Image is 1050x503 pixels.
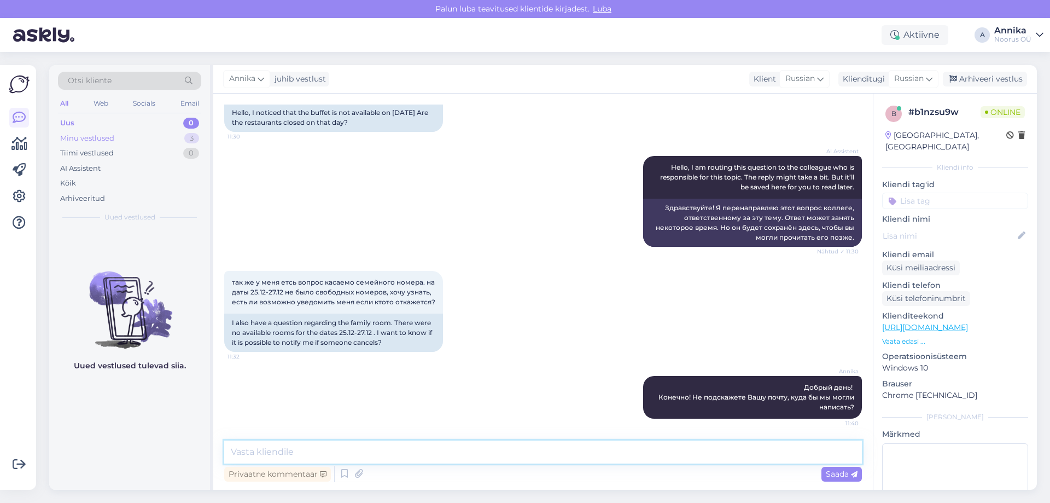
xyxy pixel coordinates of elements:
[908,106,981,119] div: # b1nzsu9w
[60,133,114,144] div: Minu vestlused
[818,147,859,155] span: AI Assistent
[882,310,1028,322] p: Klienditeekond
[60,178,76,189] div: Kõik
[838,73,885,85] div: Klienditugi
[994,26,1043,44] a: AnnikaNoorus OÜ
[882,193,1028,209] input: Lisa tag
[885,130,1006,153] div: [GEOGRAPHIC_DATA], [GEOGRAPHIC_DATA]
[882,351,1028,362] p: Operatsioonisüsteem
[749,73,776,85] div: Klient
[227,352,269,361] span: 11:32
[183,118,199,129] div: 0
[817,247,859,256] span: Nähtud ✓ 11:30
[994,35,1031,44] div: Noorus OÜ
[891,109,896,118] span: b
[224,467,331,482] div: Privaatne kommentaar
[178,96,201,111] div: Email
[224,314,443,352] div: I also have a question regarding the family room. There were no available rooms for the dates 25....
[660,163,856,191] span: Hello, I am routing this question to the colleague who is responsible for this topic. The reply m...
[60,193,105,204] div: Arhiveeritud
[882,378,1028,390] p: Brauser
[68,75,112,86] span: Otsi kliente
[183,148,199,159] div: 0
[882,179,1028,190] p: Kliendi tag'id
[818,367,859,375] span: Annika
[91,96,110,111] div: Web
[232,278,436,306] span: так же у меня етсь вопрос касаемо семейного номера. на даты 25.12-27.12 не было свободных номеров...
[882,261,960,275] div: Küsi meiliaadressi
[882,163,1028,172] div: Kliendi info
[104,212,155,222] span: Uued vestlused
[9,74,30,95] img: Askly Logo
[270,73,326,85] div: juhib vestlust
[981,106,1025,118] span: Online
[882,291,970,306] div: Küsi telefoninumbrit
[882,249,1028,261] p: Kliendi email
[49,252,210,350] img: No chats
[227,132,269,141] span: 11:30
[882,280,1028,291] p: Kliendi telefon
[60,118,74,129] div: Uus
[184,133,199,144] div: 3
[60,148,114,159] div: Tiimi vestlused
[883,230,1016,242] input: Lisa nimi
[224,103,443,132] div: Hello, I noticed that the buffet is not available on [DATE] Are the restaurants closed on that day?
[826,469,857,479] span: Saada
[894,73,924,85] span: Russian
[785,73,815,85] span: Russian
[131,96,157,111] div: Socials
[590,4,615,14] span: Luba
[882,412,1028,422] div: [PERSON_NAME]
[882,322,968,332] a: [URL][DOMAIN_NAME]
[74,360,186,372] p: Uued vestlused tulevad siia.
[643,199,862,247] div: Здравствуйте! Я перенаправляю этот вопрос коллеге, ответственному за эту тему. Ответ может занять...
[882,25,948,45] div: Aktiivne
[229,73,255,85] span: Annika
[994,26,1031,35] div: Annika
[882,362,1028,374] p: Windows 10
[882,337,1028,346] p: Vaata edasi ...
[58,96,71,111] div: All
[975,27,990,43] div: A
[658,383,856,411] span: Добрый день! Конечно! Не подскажете Вашу почту, куда бы мы могли написать?
[818,419,859,427] span: 11:40
[882,429,1028,440] p: Märkmed
[882,213,1028,225] p: Kliendi nimi
[943,72,1027,86] div: Arhiveeri vestlus
[882,390,1028,401] p: Chrome [TECHNICAL_ID]
[60,163,101,174] div: AI Assistent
